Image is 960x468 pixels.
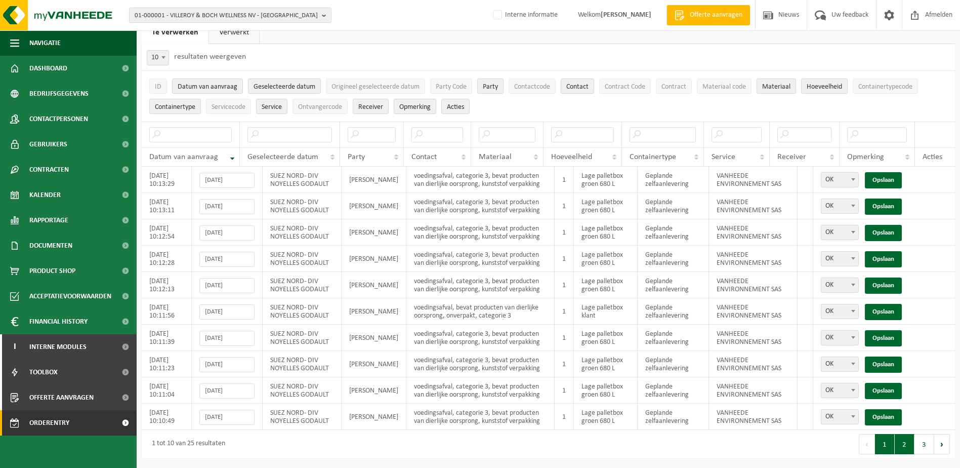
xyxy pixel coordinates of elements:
span: Contract [661,83,686,91]
td: [DATE] 10:11:56 [142,298,192,325]
td: [PERSON_NAME] [342,219,406,246]
td: VANHEEDE ENVIRONNEMENT SAS [709,351,798,377]
td: Lage palletbox groen 680 L [574,351,638,377]
td: SUEZ NORD- DIV NOYELLES GODAULT [263,193,342,219]
td: Lage palletbox groen 680 L [574,167,638,193]
span: OK [821,383,859,398]
td: SUEZ NORD- DIV NOYELLES GODAULT [263,246,342,272]
span: Contract Code [605,83,645,91]
a: Verwerkt [209,21,259,44]
td: SUEZ NORD- DIV NOYELLES GODAULT [263,377,342,404]
span: OK [821,199,859,214]
button: Next [934,434,950,454]
span: Navigatie [29,30,61,56]
td: Geplande zelfaanlevering [638,377,709,404]
span: Receiver [358,103,383,111]
td: Lage palletbox groen 680 L [574,325,638,351]
td: [DATE] 10:13:11 [142,193,192,219]
span: Materiaal [762,83,790,91]
span: OK [821,173,858,187]
td: [DATE] 10:12:28 [142,246,192,272]
td: voedingsafval, categorie 3, bevat producten van dierlijke oorsprong, kunststof verpakking [406,325,555,351]
span: 10 [147,50,169,65]
span: Party [483,83,498,91]
td: voedingsafval, categorie 3, bevat producten van dierlijke oorsprong, kunststof verpakking [406,351,555,377]
button: 1 [875,434,895,454]
span: Containertype [630,153,676,161]
td: VANHEEDE ENVIRONNEMENT SAS [709,404,798,430]
td: voedingsafval, categorie 3, bevat producten van dierlijke oorsprong, kunststof verpakking [406,246,555,272]
span: Receiver [777,153,806,161]
span: 10 [147,51,169,65]
span: OK [821,357,859,372]
a: Opslaan [865,357,902,373]
td: Geplande zelfaanlevering [638,298,709,325]
span: Toolbox [29,360,58,385]
td: VANHEEDE ENVIRONNEMENT SAS [709,167,798,193]
button: ContainertypeContainertype: Activate to sort [149,99,201,114]
span: OK [821,199,858,213]
span: OK [821,331,858,345]
td: 1 [555,404,574,430]
span: OK [821,357,858,371]
span: Dashboard [29,56,67,81]
span: Opmerking [399,103,431,111]
button: PartyParty: Activate to sort [477,79,504,94]
button: ServiceService: Activate to sort [256,99,287,114]
button: ContactContact: Activate to sort [561,79,594,94]
td: Geplande zelfaanlevering [638,404,709,430]
button: 3 [914,434,934,454]
span: Datum van aanvraag [149,153,218,161]
td: 1 [555,193,574,219]
span: Orderentry Goedkeuring [29,410,114,436]
td: [DATE] 10:11:04 [142,377,192,404]
td: [DATE] 10:13:29 [142,167,192,193]
a: Te verwerken [142,21,208,44]
span: Geselecteerde datum [247,153,318,161]
span: Hoeveelheid [807,83,842,91]
span: Gebruikers [29,132,67,157]
td: SUEZ NORD- DIV NOYELLES GODAULT [263,272,342,298]
td: Geplande zelfaanlevering [638,167,709,193]
span: Ontvangercode [298,103,342,111]
span: Containertype [155,103,195,111]
td: 1 [555,298,574,325]
td: voedingsafval, bevat producten van dierlijke oorsprong, onverpakt, categorie 3 [406,298,555,325]
td: 1 [555,219,574,246]
span: OK [821,304,858,319]
td: [PERSON_NAME] [342,246,406,272]
td: 1 [555,167,574,193]
span: Hoeveelheid [551,153,592,161]
button: IDID: Activate to sort [149,79,167,94]
td: Geplande zelfaanlevering [638,272,709,298]
span: OK [821,225,858,240]
td: SUEZ NORD- DIV NOYELLES GODAULT [263,298,342,325]
td: Geplande zelfaanlevering [638,193,709,219]
span: OK [821,172,859,187]
span: OK [821,330,859,345]
td: VANHEEDE ENVIRONNEMENT SAS [709,298,798,325]
td: 1 [555,351,574,377]
span: Materiaal code [702,83,746,91]
td: [DATE] 10:10:49 [142,404,192,430]
td: VANHEEDE ENVIRONNEMENT SAS [709,272,798,298]
button: 01-000001 - VILLEROY & BOCH WELLNESS NV - [GEOGRAPHIC_DATA] [129,8,331,23]
a: Opslaan [865,330,902,346]
button: OpmerkingOpmerking: Activate to sort [394,99,436,114]
td: voedingsafval, categorie 3, bevat producten van dierlijke oorsprong, kunststof verpakking [406,219,555,246]
span: Party Code [436,83,467,91]
div: 1 tot 10 van 25 resultaten [147,435,225,453]
button: ContactcodeContactcode: Activate to sort [509,79,556,94]
span: Acceptatievoorwaarden [29,284,111,309]
span: OK [821,409,859,424]
a: Opslaan [865,278,902,294]
td: Geplande zelfaanlevering [638,325,709,351]
span: Acties [923,153,942,161]
span: Contactpersonen [29,106,88,132]
td: SUEZ NORD- DIV NOYELLES GODAULT [263,404,342,430]
td: VANHEEDE ENVIRONNEMENT SAS [709,246,798,272]
span: Party [348,153,365,161]
td: voedingsafval, categorie 3, bevat producten van dierlijke oorsprong, kunststof verpakking [406,377,555,404]
td: Lage palletbox groen 680 L [574,246,638,272]
button: Acties [441,99,470,114]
